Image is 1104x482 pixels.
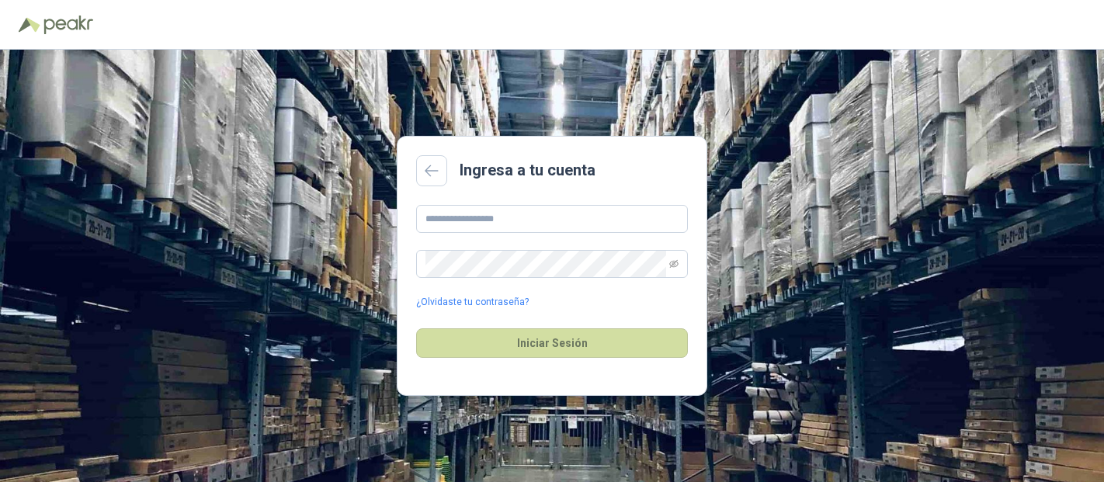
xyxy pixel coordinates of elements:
[416,295,529,310] a: ¿Olvidaste tu contraseña?
[460,158,595,182] h2: Ingresa a tu cuenta
[43,16,93,34] img: Peakr
[19,17,40,33] img: Logo
[416,328,688,358] button: Iniciar Sesión
[669,259,679,269] span: eye-invisible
